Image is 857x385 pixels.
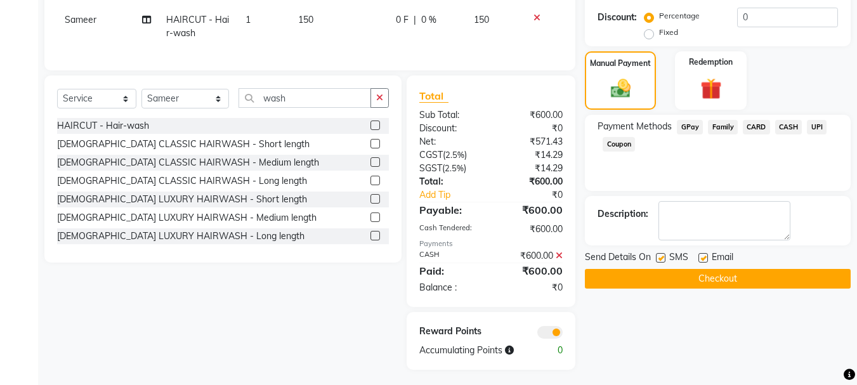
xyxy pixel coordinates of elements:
span: 150 [298,14,313,25]
label: Percentage [659,10,700,22]
span: HAIRCUT - Hair-wash [166,14,229,39]
button: Checkout [585,269,851,289]
label: Manual Payment [590,58,651,69]
div: ₹14.29 [491,148,572,162]
div: ₹0 [491,122,572,135]
span: Coupon [603,137,635,152]
div: Discount: [410,122,491,135]
input: Search or Scan [239,88,371,108]
div: CASH [410,249,491,263]
div: ₹600.00 [491,223,572,236]
span: Total [419,89,448,103]
img: _cash.svg [605,77,637,100]
label: Fixed [659,27,678,38]
div: [DEMOGRAPHIC_DATA] CLASSIC HAIRWASH - Medium length [57,156,319,169]
div: Paid: [410,263,491,278]
div: [DEMOGRAPHIC_DATA] LUXURY HAIRWASH - Long length [57,230,304,243]
span: CASH [775,120,802,134]
span: Family [708,120,738,134]
a: Add Tip [410,188,504,202]
div: ₹0 [491,281,572,294]
span: UPI [807,120,827,134]
img: _gift.svg [694,75,728,101]
div: HAIRCUT - Hair-wash [57,119,149,133]
div: Reward Points [410,325,491,339]
div: 0 [532,344,572,357]
div: [DEMOGRAPHIC_DATA] LUXURY HAIRWASH - Short length [57,193,307,206]
div: Discount: [598,11,637,24]
div: Accumulating Points [410,344,532,357]
div: ₹571.43 [491,135,572,148]
span: 1 [245,14,251,25]
div: ( ) [410,148,491,162]
div: Total: [410,175,491,188]
span: | [414,13,416,27]
span: Send Details On [585,251,651,266]
div: Net: [410,135,491,148]
span: 2.5% [445,163,464,173]
div: ₹600.00 [491,249,572,263]
span: CARD [743,120,770,134]
div: ( ) [410,162,491,175]
div: [DEMOGRAPHIC_DATA] CLASSIC HAIRWASH - Long length [57,174,307,188]
div: Description: [598,207,648,221]
span: CGST [419,149,443,160]
span: SMS [669,251,688,266]
div: Cash Tendered: [410,223,491,236]
div: ₹600.00 [491,202,572,218]
div: ₹14.29 [491,162,572,175]
span: 0 F [396,13,409,27]
span: Payment Methods [598,120,672,133]
div: Payments [419,238,563,249]
div: ₹0 [505,188,573,202]
div: [DEMOGRAPHIC_DATA] CLASSIC HAIRWASH - Short length [57,138,310,151]
span: 2.5% [445,150,464,160]
label: Redemption [689,56,733,68]
span: GPay [677,120,703,134]
span: Email [712,251,733,266]
div: [DEMOGRAPHIC_DATA] LUXURY HAIRWASH - Medium length [57,211,317,225]
div: ₹600.00 [491,263,572,278]
span: 150 [474,14,489,25]
div: Sub Total: [410,108,491,122]
div: Balance : [410,281,491,294]
span: Sameer [65,14,96,25]
div: ₹600.00 [491,108,572,122]
div: Payable: [410,202,491,218]
div: ₹600.00 [491,175,572,188]
span: 0 % [421,13,436,27]
span: SGST [419,162,442,174]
